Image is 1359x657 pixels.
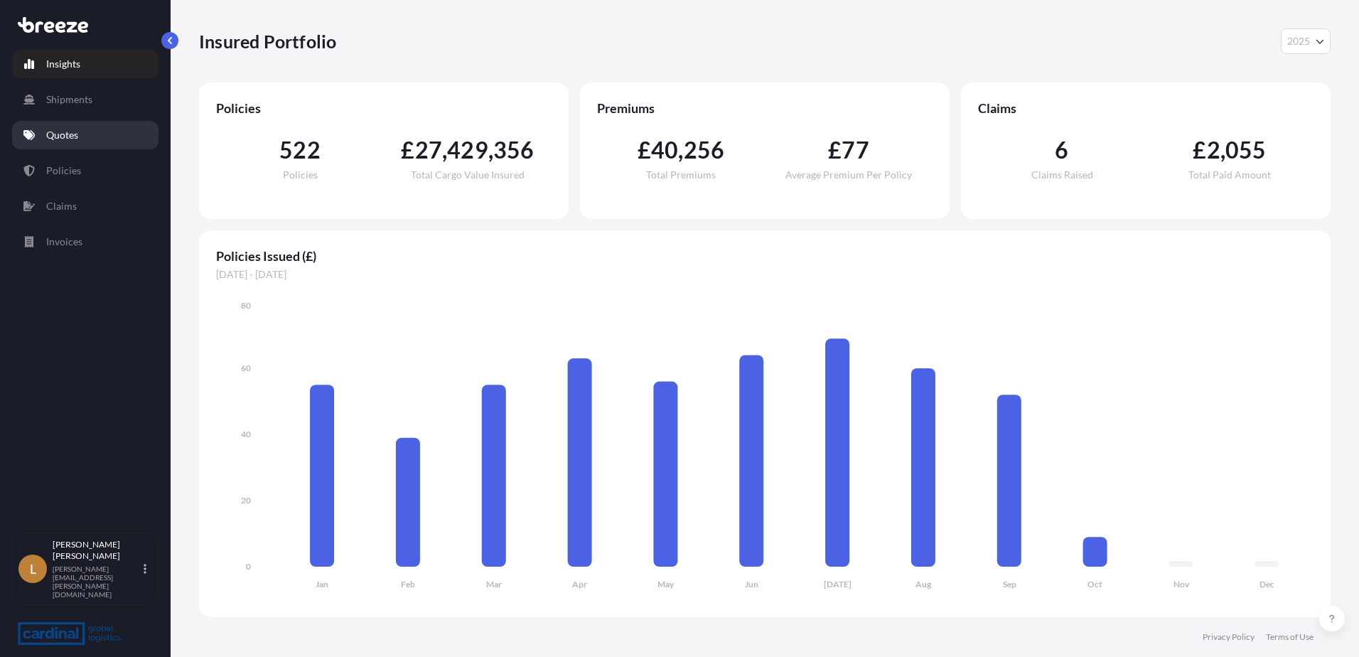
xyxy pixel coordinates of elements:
button: Year Selector [1281,28,1331,54]
span: 055 [1225,139,1267,161]
span: Policies [216,100,552,117]
span: Policies [283,170,318,180]
tspan: 80 [241,300,251,311]
span: 2025 [1287,34,1310,48]
a: Quotes [12,121,159,149]
span: Total Premiums [646,170,716,180]
tspan: Dec [1259,579,1274,589]
p: Shipments [46,92,92,107]
span: £ [1193,139,1206,161]
span: Claims Raised [1031,170,1093,180]
tspan: Oct [1087,579,1102,589]
span: [DATE] - [DATE] [216,267,1314,282]
span: 356 [493,139,535,161]
tspan: Feb [401,579,415,589]
span: Policies Issued (£) [216,247,1314,265]
tspan: 40 [241,429,251,439]
span: , [678,139,683,161]
p: [PERSON_NAME] [PERSON_NAME] [53,539,141,562]
span: 522 [279,139,321,161]
span: 429 [447,139,488,161]
tspan: Apr [572,579,587,589]
p: Insights [46,57,80,71]
span: 6 [1055,139,1068,161]
a: Policies [12,156,159,185]
a: Invoices [12,228,159,256]
span: Claims [978,100,1314,117]
tspan: 20 [241,495,251,506]
span: 256 [684,139,725,161]
tspan: Mar [486,579,502,589]
p: Quotes [46,128,78,142]
tspan: Aug [915,579,932,589]
span: £ [638,139,651,161]
span: 40 [651,139,678,161]
a: Terms of Use [1266,631,1314,643]
a: Privacy Policy [1203,631,1255,643]
tspan: Jun [745,579,758,589]
span: Total Paid Amount [1188,170,1271,180]
tspan: Nov [1173,579,1190,589]
a: Insights [12,50,159,78]
span: 77 [842,139,869,161]
span: £ [828,139,842,161]
tspan: 60 [241,363,251,373]
span: Total Cargo Value Insured [411,170,525,180]
span: , [1220,139,1225,161]
tspan: [DATE] [824,579,852,589]
span: £ [401,139,414,161]
tspan: May [657,579,675,589]
span: 27 [415,139,442,161]
span: Average Premium Per Policy [785,170,912,180]
span: L [30,562,36,576]
p: Invoices [46,235,82,249]
a: Claims [12,192,159,220]
p: [PERSON_NAME][EMAIL_ADDRESS][PERSON_NAME][DOMAIN_NAME] [53,565,141,599]
span: Premiums [597,100,933,117]
p: Policies [46,164,81,178]
tspan: Sep [1003,579,1016,589]
tspan: Jan [316,579,328,589]
span: , [442,139,447,161]
a: Shipments [12,85,159,114]
span: 2 [1207,139,1220,161]
p: Claims [46,199,77,213]
tspan: 0 [246,561,251,572]
span: , [488,139,493,161]
img: organization-logo [18,622,121,645]
p: Insured Portfolio [199,30,336,53]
